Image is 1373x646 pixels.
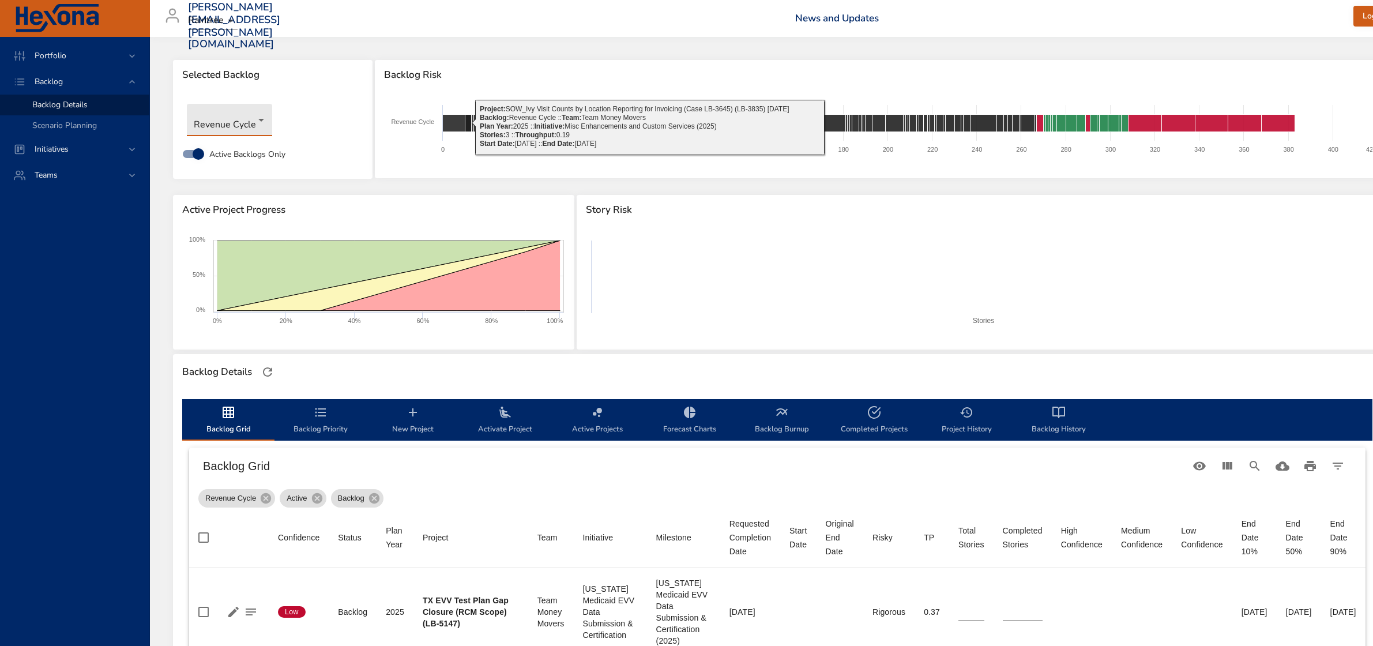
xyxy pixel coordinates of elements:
[196,306,205,313] text: 0%
[1003,524,1043,551] div: Sort
[1241,452,1269,480] button: Search
[795,12,879,25] a: News and Updates
[441,146,445,153] text: 0
[1061,524,1103,551] div: High Confidence
[391,118,434,125] text: Revenue Cycle
[872,606,905,618] div: Rigorous
[1242,606,1267,618] div: [DATE]
[1286,517,1312,558] div: End Date 50%
[537,595,565,629] div: Team Money Movers
[386,606,404,618] div: 2025
[1242,517,1267,558] div: End Date 10%
[423,531,449,544] div: Project
[1330,517,1356,558] div: End Date 90%
[338,531,362,544] div: Sort
[188,1,281,51] h3: [PERSON_NAME][EMAIL_ADDRESS][PERSON_NAME][DOMAIN_NAME]
[537,531,558,544] div: Team
[423,531,449,544] div: Sort
[586,204,1372,216] span: Story Risk
[1239,146,1249,153] text: 360
[618,146,625,153] text: 80
[958,524,984,551] div: Sort
[213,317,222,324] text: 0%
[278,531,319,544] div: Sort
[188,12,238,30] div: Raintree
[331,489,383,508] div: Backlog
[348,317,361,324] text: 40%
[280,489,326,508] div: Active
[182,69,363,81] span: Selected Backlog
[179,363,255,381] div: Backlog Details
[528,146,535,153] text: 40
[1003,524,1043,551] div: Completed Stories
[825,517,853,558] span: Original End Date
[656,531,691,544] div: Milestone
[374,405,452,436] span: New Project
[25,50,76,61] span: Portfolio
[1105,146,1116,153] text: 300
[1121,524,1163,551] div: Sort
[485,317,498,324] text: 80%
[958,524,984,551] div: Total Stories
[209,148,285,160] span: Active Backlogs Only
[484,146,491,153] text: 20
[416,317,429,324] text: 60%
[789,524,807,551] div: Start Date
[793,146,804,153] text: 160
[187,104,272,136] div: Revenue Cycle
[872,531,905,544] span: Risky
[1269,452,1296,480] button: Download CSV
[1181,524,1222,551] div: Low Confidence
[660,146,671,153] text: 100
[278,531,319,544] div: Confidence
[558,405,637,436] span: Active Projects
[789,524,807,551] div: Sort
[1328,146,1338,153] text: 400
[193,271,205,278] text: 50%
[573,146,580,153] text: 60
[182,204,565,216] span: Active Project Progress
[582,531,637,544] span: Initiative
[1194,146,1205,153] text: 340
[384,69,1372,81] span: Backlog Risk
[1121,524,1163,551] span: Medium Confidence
[1330,606,1356,618] div: [DATE]
[259,363,276,381] button: Refresh Page
[1296,452,1324,480] button: Print
[32,99,88,110] span: Backlog Details
[729,517,771,558] div: Sort
[872,531,893,544] div: Sort
[1060,146,1071,153] text: 280
[972,146,982,153] text: 240
[883,146,893,153] text: 200
[872,531,893,544] div: Risky
[743,405,821,436] span: Backlog Burnup
[386,524,404,551] span: Plan Year
[1150,146,1160,153] text: 320
[547,317,563,324] text: 100%
[1181,524,1222,551] div: Sort
[927,405,1006,436] span: Project History
[729,606,771,618] div: [DATE]
[582,531,613,544] div: Initiative
[14,4,100,33] img: Hexona
[825,517,853,558] div: Sort
[705,146,715,153] text: 120
[225,603,242,621] button: Edit Project Details
[973,317,994,325] text: Stories
[924,531,934,544] div: TP
[189,405,268,436] span: Backlog Grid
[280,317,292,324] text: 20%
[656,531,691,544] div: Sort
[198,489,275,508] div: Revenue Cycle
[835,405,913,436] span: Completed Projects
[650,405,729,436] span: Forecast Charts
[729,517,771,558] span: Requested Completion Date
[189,448,1366,484] div: Table Toolbar
[838,146,848,153] text: 180
[32,120,97,131] span: Scenario Planning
